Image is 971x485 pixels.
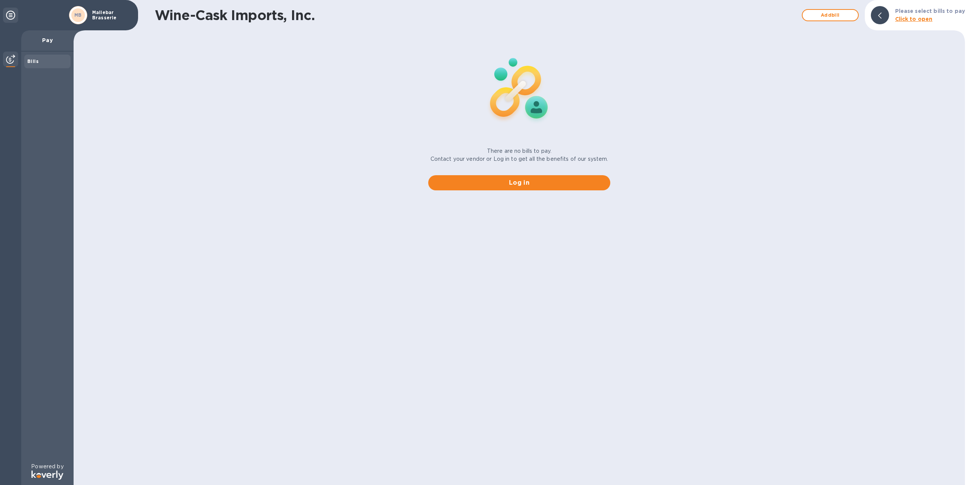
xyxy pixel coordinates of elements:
img: Logo [31,471,63,480]
b: Click to open [895,16,933,22]
b: Bills [27,58,39,64]
p: Powered by [31,463,63,471]
p: Pay [27,36,68,44]
b: MB [74,12,82,18]
h1: Wine-Cask Imports, Inc. [155,7,798,23]
span: Log in [434,178,604,187]
p: There are no bills to pay. Contact your vendor or Log in to get all the benefits of our system. [431,147,608,163]
button: Addbill [802,9,859,21]
button: Log in [428,175,610,190]
p: Mallebar Brasserie [92,10,130,20]
span: Add bill [809,11,852,20]
b: Please select bills to pay [895,8,965,14]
